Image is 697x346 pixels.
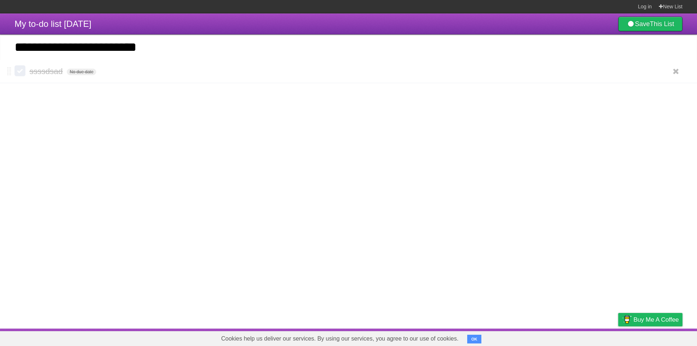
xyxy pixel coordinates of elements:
a: Suggest a feature [637,330,682,344]
a: Terms [584,330,600,344]
a: Developers [546,330,575,344]
a: Privacy [609,330,628,344]
a: About [522,330,537,344]
button: OK [467,335,481,343]
label: Done [15,65,25,76]
a: SaveThis List [618,17,682,31]
span: No due date [67,69,96,75]
b: This List [650,20,674,28]
span: Buy me a coffee [633,313,679,326]
span: ssssdsad [29,67,65,76]
a: Buy me a coffee [618,313,682,326]
img: Buy me a coffee [622,313,632,326]
span: Cookies help us deliver our services. By using our services, you agree to our use of cookies. [214,331,466,346]
span: My to-do list [DATE] [15,19,91,29]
